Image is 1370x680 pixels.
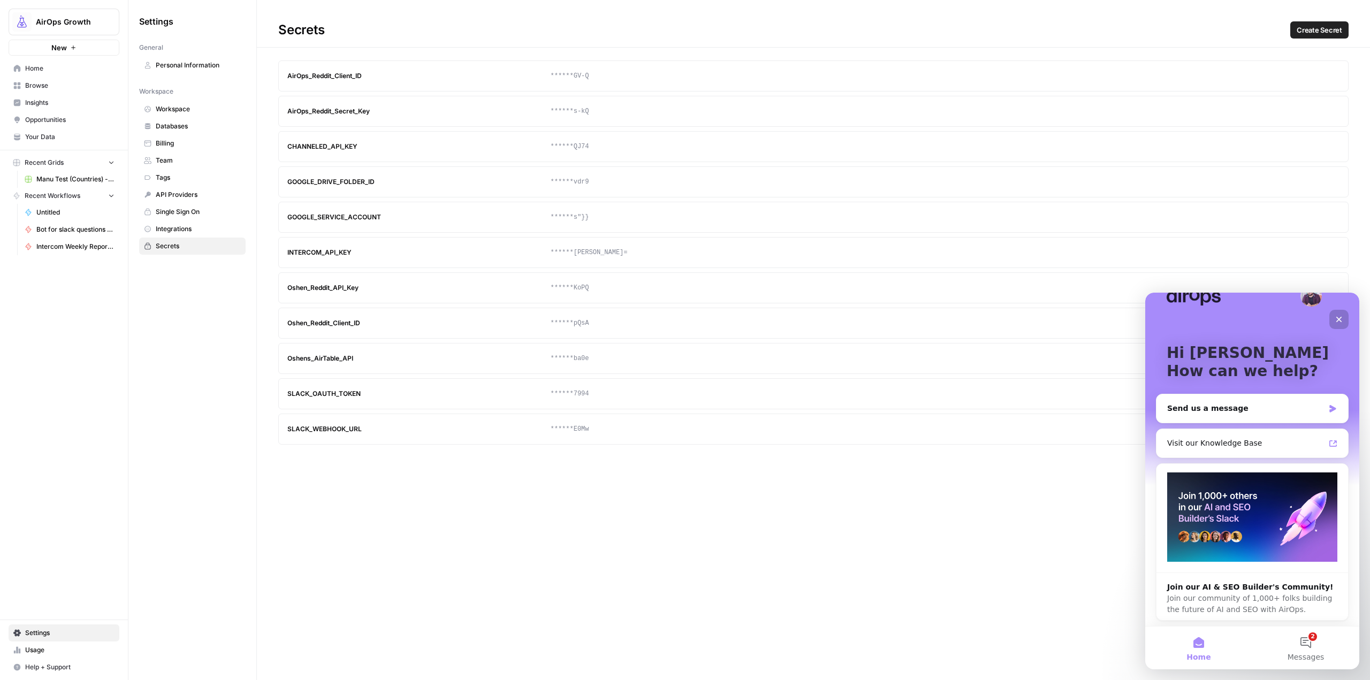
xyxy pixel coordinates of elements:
[9,111,119,128] a: Opportunities
[1145,293,1359,669] iframe: Intercom live chat
[20,204,119,221] a: Untitled
[36,242,115,251] span: Intercom Weekly Report to Slack
[257,21,1370,39] div: Secrets
[20,171,119,188] a: Manu Test (Countries) - Grid
[156,139,241,148] span: Billing
[9,641,119,659] a: Usage
[139,186,246,203] a: API Providers
[25,645,115,655] span: Usage
[22,145,179,156] div: Visit our Knowledge Base
[156,241,241,251] span: Secrets
[11,280,203,331] div: Join our AI & SEO Builder's Community!Join our community of 1,000+ folks building the future of A...
[22,289,192,300] div: Join our AI & SEO Builder's Community!
[25,81,115,90] span: Browse
[25,98,115,108] span: Insights
[139,169,246,186] a: Tags
[142,361,179,368] span: Messages
[139,118,246,135] a: Databases
[287,142,551,151] div: CHANNELED_API_KEY
[139,87,173,96] span: Workspace
[9,40,119,56] button: New
[16,141,199,161] a: Visit our Knowledge Base
[287,389,551,399] div: SLACK_OAUTH_TOKEN
[20,238,119,255] a: Intercom Weekly Report to Slack
[156,190,241,200] span: API Providers
[156,121,241,131] span: Databases
[287,177,551,187] div: GOOGLE_DRIVE_FOLDER_ID
[25,115,115,125] span: Opportunities
[287,354,551,363] div: Oshens_AirTable_API
[139,15,173,28] span: Settings
[36,174,115,184] span: Manu Test (Countries) - Grid
[25,158,64,167] span: Recent Grids
[287,71,551,81] div: AirOps_Reddit_Client_ID
[25,662,115,672] span: Help + Support
[22,301,187,321] span: Join our community of 1,000+ folks building the future of AI and SEO with AirOps.
[287,424,551,434] div: SLACK_WEBHOOK_URL
[287,318,551,328] div: Oshen_Reddit_Client_ID
[9,128,119,146] a: Your Data
[156,104,241,114] span: Workspace
[9,60,119,77] a: Home
[1290,21,1349,39] button: Create Secret
[21,70,193,88] p: How can we help?
[22,110,179,121] div: Send us a message
[139,101,246,118] a: Workspace
[25,64,115,73] span: Home
[139,152,246,169] a: Team
[1297,25,1342,35] span: Create Secret
[36,225,115,234] span: Bot for slack questions pt.2
[9,9,119,35] button: Workspace: AirOps Growth
[156,224,241,234] span: Integrations
[9,659,119,676] button: Help + Support
[287,106,551,116] div: AirOps_Reddit_Secret_Key
[9,94,119,111] a: Insights
[156,173,241,182] span: Tags
[20,221,119,238] a: Bot for slack questions pt.2
[287,248,551,257] div: INTERCOM_API_KEY
[156,156,241,165] span: Team
[9,624,119,641] a: Settings
[287,212,551,222] div: GOOGLE_SERVICE_ACCOUNT
[25,191,80,201] span: Recent Workflows
[139,43,163,52] span: General
[184,17,203,36] div: Close
[107,334,214,377] button: Messages
[9,77,119,94] a: Browse
[139,135,246,152] a: Billing
[9,188,119,204] button: Recent Workflows
[156,207,241,217] span: Single Sign On
[139,238,246,255] a: Secrets
[36,17,101,27] span: AirOps Growth
[25,628,115,638] span: Settings
[139,57,246,74] a: Personal Information
[11,101,203,131] div: Send us a message
[9,155,119,171] button: Recent Grids
[36,208,115,217] span: Untitled
[21,51,193,70] p: Hi [PERSON_NAME]
[156,60,241,70] span: Personal Information
[12,12,32,32] img: AirOps Growth Logo
[51,42,67,53] span: New
[139,220,246,238] a: Integrations
[287,283,551,293] div: Oshen_Reddit_API_Key
[41,361,65,368] span: Home
[25,132,115,142] span: Your Data
[139,203,246,220] a: Single Sign On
